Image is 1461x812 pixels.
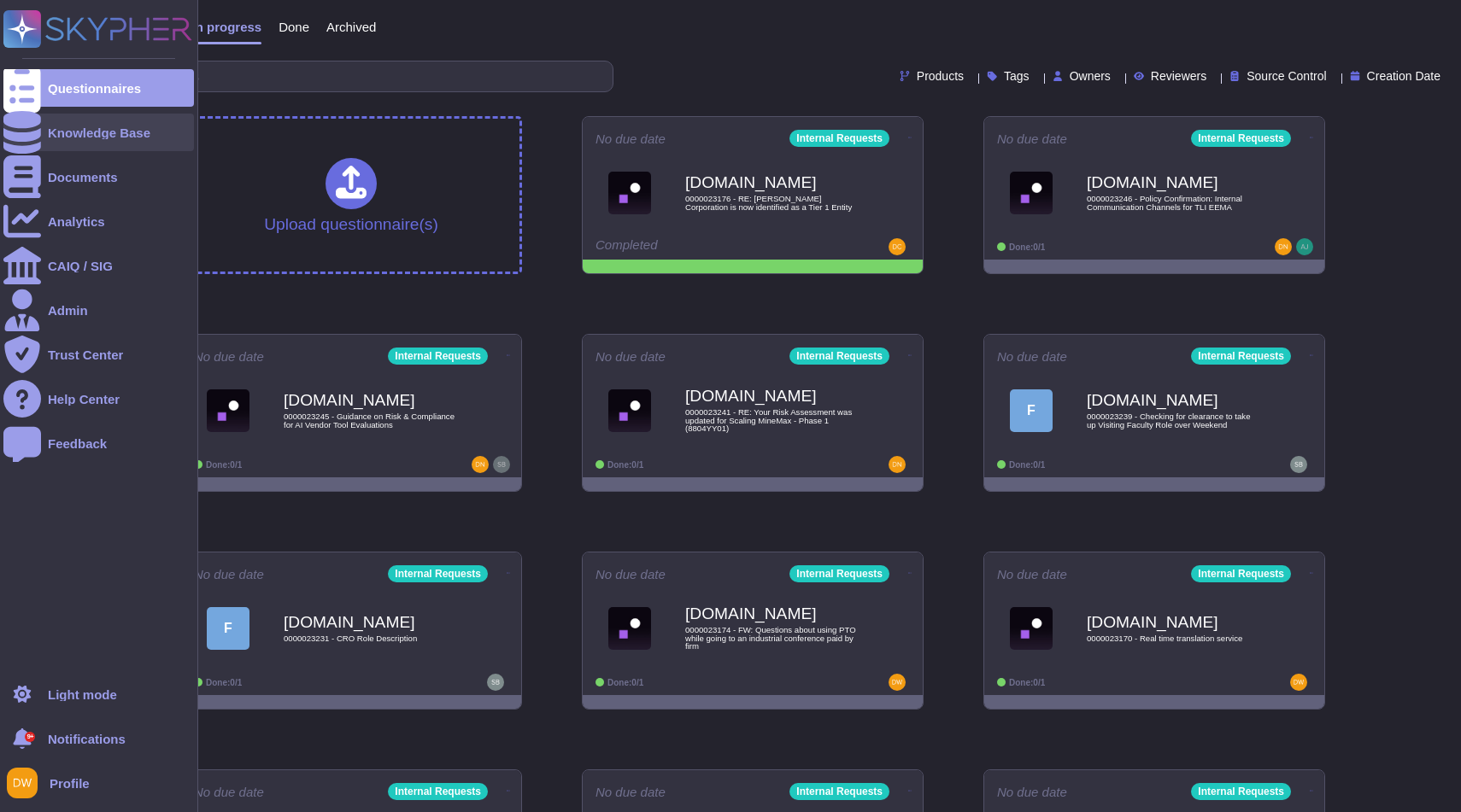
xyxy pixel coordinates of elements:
div: Documents [48,171,118,184]
a: Trust Center [3,336,194,373]
span: 0000023246 - Policy Confirmation: Internal Communication Channels for TLI EEMA [1087,195,1258,211]
div: Trust Center [48,348,123,361]
img: Logo [608,172,651,214]
span: Done: 0/1 [206,460,242,470]
img: Logo [608,389,651,432]
b: [DOMAIN_NAME] [1087,174,1258,190]
div: Internal Requests [1191,130,1291,147]
span: No due date [194,350,264,363]
span: 0000023174 - FW: Questions about using PTO while going to an industrial conference paid by firm [685,626,856,651]
a: Documents [3,158,194,196]
span: In progress [191,20,261,33]
img: user [493,456,510,473]
span: Products [917,70,964,82]
b: [DOMAIN_NAME] [1087,614,1258,630]
div: Upload questionnaire(s) [264,158,438,232]
div: Internal Requests [388,565,488,582]
span: Done: 0/1 [607,678,643,687]
div: Analytics [48,215,105,228]
img: user [1296,238,1313,255]
div: F [1010,389,1053,432]
div: Internal Requests [789,565,889,582]
img: user [1275,238,1292,255]
span: Profile [50,777,90,790]
span: No due date [997,350,1067,363]
span: Source Control [1247,70,1326,82]
b: [DOMAIN_NAME] [685,388,856,404]
div: F [207,607,249,650]
div: 9+ [25,732,35,742]
b: [DOMAIN_NAME] [284,392,455,408]
span: Done: 0/1 [206,678,242,687]
span: Done: 0/1 [1009,678,1045,687]
div: Knowledge Base [48,126,150,139]
span: 0000023239 - Checking for clearance to take up Visiting Faculty Role over Weekend [1087,412,1258,429]
span: 0000023176 - RE: [PERSON_NAME] Corporation is now identified as a Tier 1 Entity [685,195,856,211]
div: CAIQ / SIG [48,260,113,272]
span: No due date [997,132,1067,145]
img: user [889,674,906,691]
span: No due date [194,568,264,581]
div: Help Center [48,393,120,406]
img: Logo [1010,607,1053,650]
a: Questionnaires [3,69,194,107]
span: Notifications [48,733,126,745]
b: [DOMAIN_NAME] [284,614,455,630]
img: user [7,768,38,798]
span: 0000023231 - CRO Role Description [284,634,455,643]
span: Done: 0/1 [1009,242,1045,252]
span: Done: 0/1 [607,460,643,470]
span: No due date [194,786,264,798]
a: Help Center [3,380,194,418]
img: Logo [1010,172,1053,214]
a: Feedback [3,424,194,462]
div: Admin [48,304,88,317]
img: Logo [608,607,651,650]
span: Tags [1004,70,1030,82]
div: Internal Requests [789,783,889,800]
img: Logo [207,389,249,432]
span: No due date [596,568,666,581]
img: user [889,456,906,473]
div: Feedback [48,437,107,450]
b: [DOMAIN_NAME] [685,605,856,622]
span: No due date [997,568,1067,581]
a: Analytics [3,202,194,240]
span: 0000023170 - Real time translation service [1087,634,1258,643]
span: No due date [596,132,666,145]
div: Light mode [48,688,117,701]
span: Creation Date [1367,70,1440,82]
input: Search by keywords [67,61,613,91]
b: [DOMAIN_NAME] [685,174,856,190]
span: Archived [326,20,376,33]
button: user [3,764,50,802]
span: Owners [1070,70,1111,82]
div: Internal Requests [789,130,889,147]
div: Internal Requests [388,348,488,365]
a: Admin [3,291,194,329]
span: 0000023245 - Guidance on Risk & Compliance for AI Vendor Tool Evaluations [284,412,455,429]
span: No due date [997,786,1067,798]
span: Done: 0/1 [1009,460,1045,470]
img: user [472,456,489,473]
div: Internal Requests [1191,348,1291,365]
div: Internal Requests [1191,783,1291,800]
div: Questionnaires [48,82,141,95]
span: Reviewers [1151,70,1206,82]
div: Internal Requests [1191,565,1291,582]
span: No due date [596,350,666,363]
div: Internal Requests [388,783,488,800]
b: [DOMAIN_NAME] [1087,392,1258,408]
img: user [487,674,504,691]
span: No due date [596,786,666,798]
img: user [1290,456,1307,473]
img: user [889,238,906,255]
img: user [1290,674,1307,691]
span: 0000023241 - RE: Your Risk Assessment was updated for Scaling MineMax - Phase 1 (8804YY01) [685,408,856,433]
span: Done [279,20,309,33]
div: Completed [596,238,805,255]
a: Knowledge Base [3,114,194,151]
a: CAIQ / SIG [3,247,194,284]
div: Internal Requests [789,348,889,365]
